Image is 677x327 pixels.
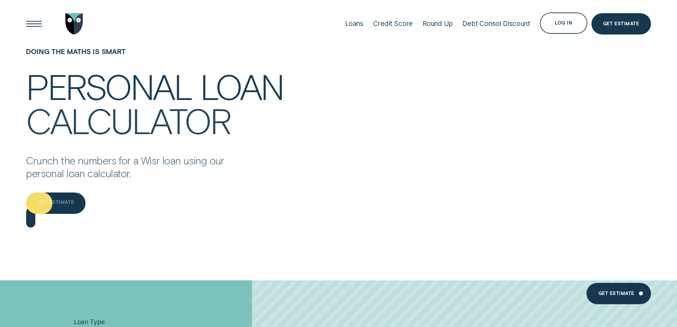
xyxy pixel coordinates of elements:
button: Open Menu [23,13,45,35]
span: Loan Type [74,318,104,326]
img: Wisr [65,13,83,35]
div: loan [200,69,284,102]
h1: Doing the maths is smart [26,47,284,69]
a: Get estimate [586,283,651,304]
a: Get estimate [26,192,86,214]
div: calculator [26,104,230,137]
div: Personal [26,69,192,102]
a: Get Estimate [591,13,651,35]
h4: Personal loan calculator [26,69,284,135]
div: Round Up [423,20,453,28]
p: Crunch the numbers for a Wisr loan using our personal loan calculator. [26,154,231,179]
div: Loans [345,20,364,28]
button: Log in [540,12,587,34]
div: Credit Score [373,20,413,28]
div: Debt Consol Discount [462,20,530,28]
